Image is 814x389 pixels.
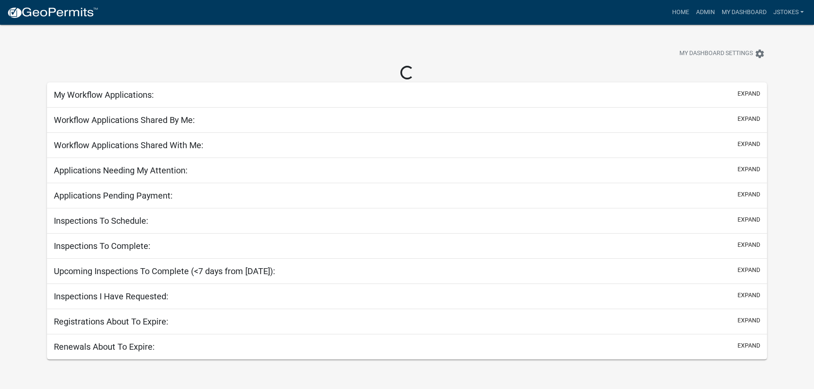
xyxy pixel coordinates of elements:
[738,291,760,300] button: expand
[738,240,760,249] button: expand
[738,316,760,325] button: expand
[54,291,168,301] h5: Inspections I Have Requested:
[738,114,760,123] button: expand
[679,49,753,59] span: My Dashboard Settings
[738,266,760,275] button: expand
[54,266,275,276] h5: Upcoming Inspections To Complete (<7 days from [DATE]):
[54,241,150,251] h5: Inspections To Complete:
[54,342,155,352] h5: Renewals About To Expire:
[738,165,760,174] button: expand
[718,4,770,20] a: My Dashboard
[54,140,203,150] h5: Workflow Applications Shared With Me:
[755,49,765,59] i: settings
[770,4,807,20] a: jstokes
[738,89,760,98] button: expand
[738,190,760,199] button: expand
[54,190,173,201] h5: Applications Pending Payment:
[54,216,148,226] h5: Inspections To Schedule:
[54,165,188,175] h5: Applications Needing My Attention:
[54,316,168,327] h5: Registrations About To Expire:
[673,45,772,62] button: My Dashboard Settingssettings
[738,215,760,224] button: expand
[54,90,154,100] h5: My Workflow Applications:
[54,115,195,125] h5: Workflow Applications Shared By Me:
[738,140,760,149] button: expand
[693,4,718,20] a: Admin
[738,341,760,350] button: expand
[669,4,693,20] a: Home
